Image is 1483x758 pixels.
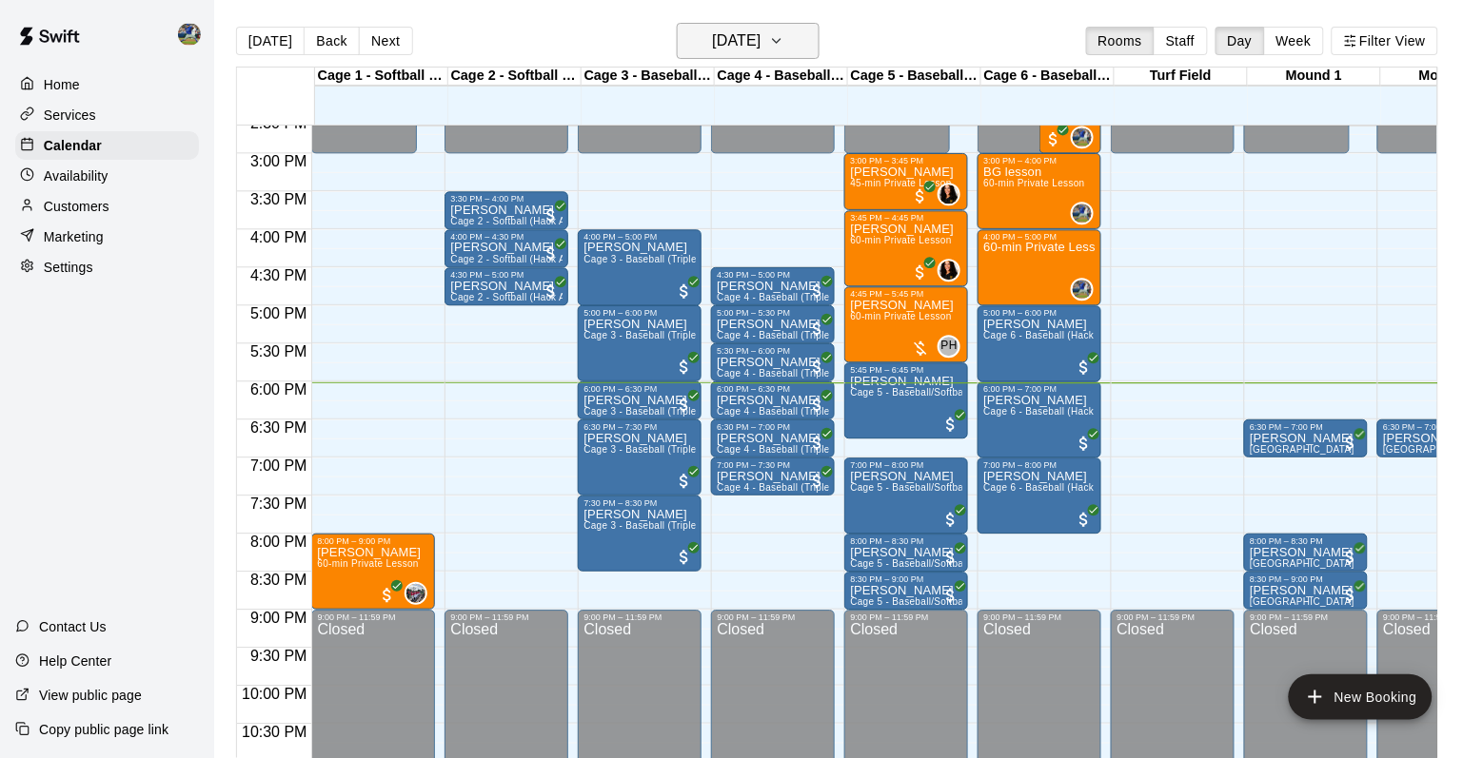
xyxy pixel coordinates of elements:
[1332,27,1438,55] button: Filter View
[983,156,1096,165] div: 3:00 PM – 4:00 PM
[178,23,201,46] img: Brandon Gold
[941,510,960,529] span: All customers have paid
[582,68,715,86] div: Cage 3 - Baseball (Triple Play)
[246,648,312,664] span: 9:30 PM
[317,536,429,546] div: 8:00 PM – 9:00 PM
[911,186,930,205] span: All customers have paid
[445,229,568,267] div: 4:00 PM – 4:30 PM: Clint Marcus
[359,27,412,55] button: Next
[675,472,694,491] span: All customers have paid
[578,496,702,572] div: 7:30 PM – 8:30 PM: Michael Carranza
[844,457,968,534] div: 7:00 PM – 8:00 PM: Herb Higginbotham
[1071,278,1094,301] div: Brandon Gold
[808,358,827,377] span: All customers have paid
[542,205,561,224] span: All customers have paid
[236,27,305,55] button: [DATE]
[246,153,312,169] span: 3:00 PM
[583,612,696,622] div: 9:00 PM – 11:59 PM
[978,381,1101,457] div: 6:00 PM – 7:00 PM: Gary Oldroyd
[246,229,312,245] span: 4:00 PM
[850,311,952,321] span: 60-min Private Lesson
[911,262,930,282] span: All customers have paid
[44,136,102,155] p: Calendar
[717,612,829,622] div: 9:00 PM – 11:59 PM
[1250,558,1354,569] span: [GEOGRAPHIC_DATA]
[850,178,952,188] span: 45-min Private Lesson
[15,101,199,129] div: Services
[15,192,199,221] a: Customers
[677,23,820,59] button: [DATE]
[717,384,829,394] div: 6:00 PM – 6:30 PM
[583,308,696,318] div: 5:00 PM – 6:00 PM
[578,229,702,305] div: 4:00 PM – 5:00 PM: Jorge Mier
[850,612,962,622] div: 9:00 PM – 11:59 PM
[844,286,968,362] div: 4:45 PM – 5:45 PM: Logan
[717,406,855,417] span: Cage 4 - Baseball (Triple play)
[1075,510,1094,529] span: All customers have paid
[711,343,835,381] div: 5:30 PM – 6:00 PM: Wes Long
[675,396,694,415] span: All customers have paid
[246,381,312,398] span: 6:00 PM
[978,153,1101,229] div: 3:00 PM – 4:00 PM: BG lesson
[978,229,1101,305] div: 4:00 PM – 5:00 PM: 60-min Private Lesson
[317,558,419,569] span: 60-min Private Lesson
[717,460,829,470] div: 7:00 PM – 7:30 PM
[844,572,968,610] div: 8:30 PM – 9:00 PM: Brian Moncure
[246,267,312,283] span: 4:30 PM
[983,406,1214,417] span: Cage 6 - Baseball (Hack Attack Hand-fed Machine)
[450,194,563,204] div: 3:30 PM – 4:00 PM
[15,131,199,160] div: Calendar
[583,406,722,417] span: Cage 3 - Baseball (Triple Play)
[675,358,694,377] span: All customers have paid
[1071,202,1094,224] div: Brandon Gold
[1117,612,1229,622] div: 9:00 PM – 11:59 PM
[237,686,311,702] span: 10:00 PM
[44,227,104,246] p: Marketing
[583,232,696,242] div: 4:00 PM – 5:00 PM
[15,70,199,99] div: Home
[939,261,959,280] img: Jordyn VanHook
[317,612,429,622] div: 9:00 PM – 11:59 PM
[583,444,722,455] span: Cage 3 - Baseball (Triple Play)
[578,419,702,496] div: 6:30 PM – 7:30 PM: Michael Carranza
[39,617,107,636] p: Contact Us
[848,68,981,86] div: Cage 5 - Baseball (HitTrax)
[941,586,960,605] span: All customers have paid
[808,434,827,453] span: All customers have paid
[983,308,1096,318] div: 5:00 PM – 6:00 PM
[941,337,958,356] span: PH
[44,75,80,94] p: Home
[1264,27,1324,55] button: Week
[981,68,1115,86] div: Cage 6 - Baseball (Hack Attack Hand-fed Machine)
[1216,27,1265,55] button: Day
[15,162,199,190] a: Availability
[983,460,1096,470] div: 7:00 PM – 8:00 PM
[246,419,312,436] span: 6:30 PM
[1154,27,1208,55] button: Staff
[15,223,199,251] a: Marketing
[1250,422,1362,432] div: 6:30 PM – 7:00 PM
[1250,596,1354,607] span: [GEOGRAPHIC_DATA]
[583,520,722,531] span: Cage 3 - Baseball (Triple Play)
[983,232,1096,242] div: 4:00 PM – 5:00 PM
[850,365,962,375] div: 5:45 PM – 6:45 PM
[450,612,563,622] div: 9:00 PM – 11:59 PM
[675,282,694,301] span: All customers have paid
[850,213,962,223] div: 3:45 PM – 4:45 PM
[717,308,829,318] div: 5:00 PM – 5:30 PM
[246,191,312,207] span: 3:30 PM
[378,586,397,605] span: All customers have paid
[311,534,435,610] div: 8:00 PM – 9:00 PM: Kalin Chin
[450,232,563,242] div: 4:00 PM – 4:30 PM
[844,534,968,572] div: 8:00 PM – 8:30 PM: Brian Moncure
[850,156,962,165] div: 3:00 PM – 3:45 PM
[850,460,962,470] div: 7:00 PM – 8:00 PM
[1289,674,1433,720] button: add
[850,482,1068,493] span: Cage 5 - Baseball/Softball (Triple Play - HitTrax)
[174,15,214,53] div: Brandon Gold
[1115,68,1248,86] div: Turf Field
[983,482,1214,493] span: Cage 6 - Baseball (Hack Attack Hand-fed Machine)
[578,305,702,381] div: 5:00 PM – 6:00 PM: Ibrahim Idakoji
